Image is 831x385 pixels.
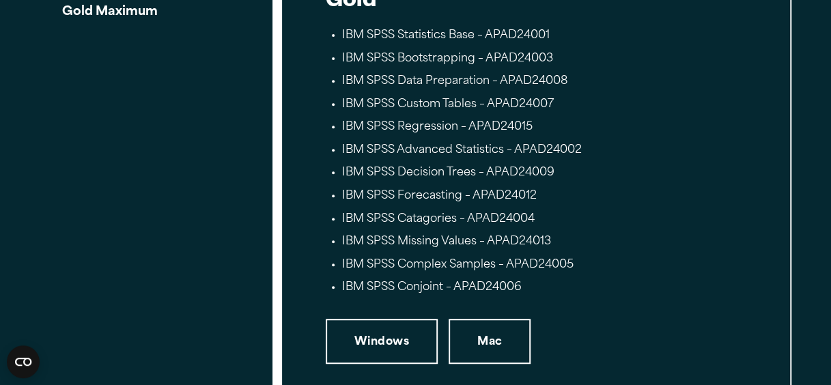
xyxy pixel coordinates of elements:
[342,51,746,68] li: IBM SPSS Bootstrapping – APAD24003
[342,279,746,297] li: IBM SPSS Conjoint – APAD24006
[342,73,746,91] li: IBM SPSS Data Preparation – APAD24008
[449,319,531,364] a: Mac
[326,319,438,364] a: Windows
[342,165,746,182] li: IBM SPSS Decision Trees – APAD24009
[342,119,746,137] li: IBM SPSS Regression – APAD24015
[342,211,746,229] li: IBM SPSS Catagories – APAD24004
[7,345,40,378] button: Open CMP widget
[342,188,746,205] li: IBM SPSS Forecasting – APAD24012
[342,257,746,274] li: IBM SPSS Complex Samples – APAD24005
[342,96,746,114] li: IBM SPSS Custom Tables – APAD24007
[342,233,746,251] li: IBM SPSS Missing Values – APAD24013
[342,142,746,160] li: IBM SPSS Advanced Statistics – APAD24002
[342,27,746,45] li: IBM SPSS Statistics Base – APAD24001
